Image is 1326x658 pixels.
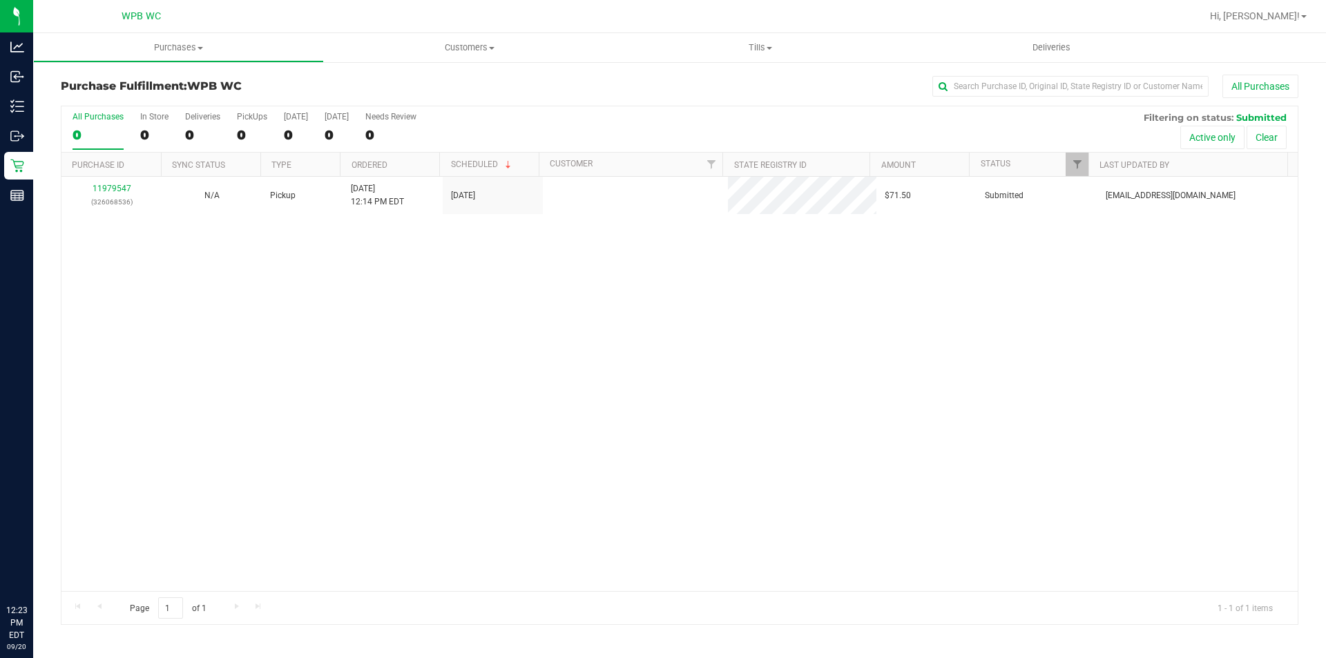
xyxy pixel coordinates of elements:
button: Clear [1247,126,1287,149]
a: State Registry ID [734,160,807,170]
span: Tills [615,41,905,54]
span: Pickup [270,189,296,202]
a: Scheduled [451,159,514,169]
inline-svg: Analytics [10,40,24,54]
a: Last Updated By [1099,160,1169,170]
div: In Store [140,112,169,122]
p: (326068536) [70,195,153,209]
iframe: Resource center [14,548,55,589]
span: Filtering on status: [1144,112,1233,123]
a: 11979547 [93,184,131,193]
button: Active only [1180,126,1245,149]
a: Amount [881,160,916,170]
div: [DATE] [284,112,308,122]
div: PickUps [237,112,267,122]
div: 0 [140,127,169,143]
inline-svg: Retail [10,159,24,173]
p: 09/20 [6,641,27,652]
span: 1 - 1 of 1 items [1207,597,1284,618]
span: Page of 1 [118,597,218,619]
div: 0 [73,127,124,143]
span: Deliveries [1014,41,1089,54]
button: All Purchases [1222,75,1298,98]
div: 0 [365,127,416,143]
input: Search Purchase ID, Original ID, State Registry ID or Customer Name... [932,76,1209,97]
span: [DATE] 12:14 PM EDT [351,182,404,209]
inline-svg: Inventory [10,99,24,113]
input: 1 [158,597,183,619]
span: [EMAIL_ADDRESS][DOMAIN_NAME] [1106,189,1236,202]
span: WPB WC [122,10,161,22]
a: Filter [1066,153,1088,176]
div: Needs Review [365,112,416,122]
a: Customers [324,33,615,62]
a: Purchases [33,33,324,62]
span: [DATE] [451,189,475,202]
span: Submitted [1236,112,1287,123]
p: 12:23 PM EDT [6,604,27,641]
a: Purchase ID [72,160,124,170]
a: Type [271,160,291,170]
div: 0 [325,127,349,143]
inline-svg: Reports [10,188,24,202]
span: Hi, [PERSON_NAME]! [1210,10,1300,21]
div: [DATE] [325,112,349,122]
span: Customers [325,41,614,54]
a: Ordered [352,160,387,170]
div: 0 [237,127,267,143]
inline-svg: Inbound [10,70,24,84]
span: Purchases [34,41,323,54]
inline-svg: Outbound [10,129,24,143]
a: Deliveries [906,33,1197,62]
div: 0 [185,127,220,143]
a: Status [981,159,1010,168]
h3: Purchase Fulfillment: [61,80,473,93]
button: N/A [204,189,220,202]
div: 0 [284,127,308,143]
span: $71.50 [885,189,911,202]
span: Submitted [985,189,1024,202]
a: Tills [615,33,905,62]
div: Deliveries [185,112,220,122]
a: Filter [700,153,722,176]
div: All Purchases [73,112,124,122]
span: WPB WC [187,79,242,93]
a: Customer [550,159,593,168]
span: Not Applicable [204,191,220,200]
a: Sync Status [172,160,225,170]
